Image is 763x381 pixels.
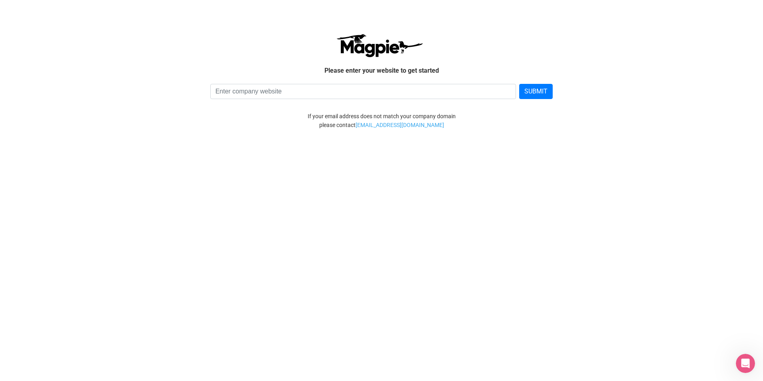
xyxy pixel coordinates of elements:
[158,65,605,76] p: Please enter your website to get started
[152,121,611,129] div: please contact
[334,34,424,58] img: logo-ab69f6fb50320c5b225c76a69d11143b.png
[210,84,516,99] input: Enter company website
[356,121,444,129] a: [EMAIL_ADDRESS][DOMAIN_NAME]
[152,112,611,121] div: If your email address does not match your company domain
[736,354,755,373] iframe: Intercom live chat
[519,84,553,99] button: SUBMIT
